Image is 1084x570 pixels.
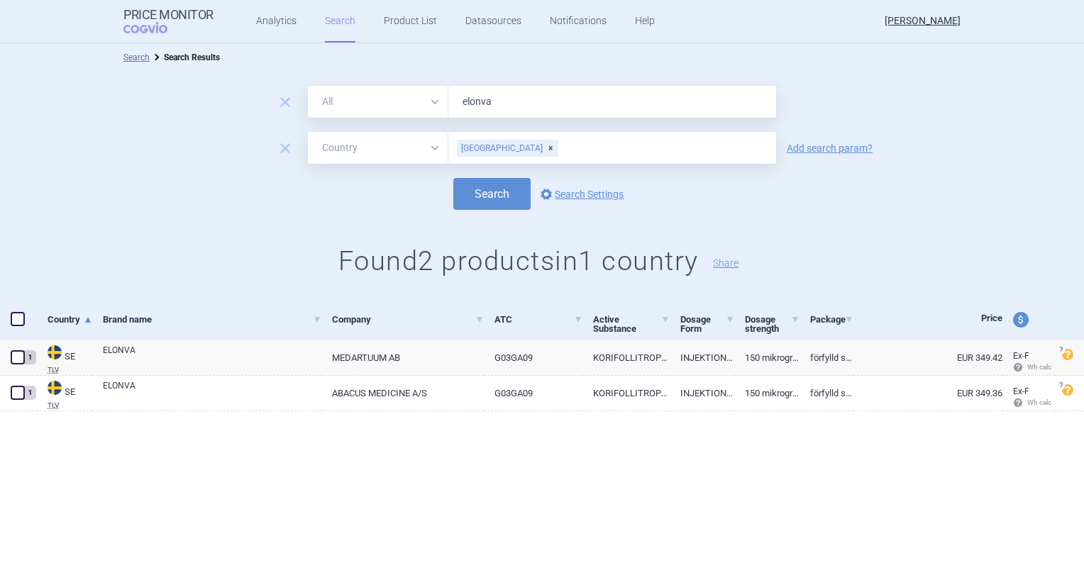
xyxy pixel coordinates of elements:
[484,340,582,375] a: G03GA09
[123,8,214,35] a: Price MonitorCOGVIO
[734,376,800,410] a: 150 mikrogram
[453,178,531,210] button: Search
[810,302,853,337] a: Package
[164,52,220,62] strong: Search Results
[593,302,669,346] a: Active Substance
[745,302,800,346] a: Dosage strength
[853,340,1002,375] a: EUR 349.42
[103,302,321,337] a: Brand name
[48,302,92,337] a: Country
[787,143,873,153] a: Add search param?
[37,379,92,409] a: SESETLV
[800,340,853,375] a: Förfylld spruta, 1 x 0,5 ml (PD Medartuum AB)
[1062,348,1079,359] a: ?
[800,376,853,410] a: Förfylld spruta, 1 x 0,5 ml (PD Abacus Medicine A/S)
[582,376,669,410] a: KORIFOLLITROPIN ALFA
[484,376,582,410] a: G03GA09
[332,302,484,337] a: Company
[1056,346,1065,354] span: ?
[1062,384,1079,395] a: ?
[123,22,187,33] span: COGVIO
[734,340,800,375] a: 150 mikrogram
[582,340,669,375] a: KORIFOLLITROPIN ALFA
[494,302,582,337] a: ATC
[713,258,739,268] button: Share
[48,345,62,359] img: Sweden
[680,302,735,346] a: Dosage Form
[103,379,321,405] a: ELONVA
[103,344,321,369] a: ELONVA
[150,50,220,65] li: Search Results
[1002,381,1055,414] a: Ex-F Wh calc
[1013,386,1029,396] span: Ex-factory price
[321,340,484,375] a: MEDARTUUM AB
[981,313,1002,323] span: Price
[1013,363,1051,371] span: Wh calc
[321,376,484,410] a: ABACUS MEDICINE A/S
[457,140,558,157] div: [GEOGRAPHIC_DATA]
[853,376,1002,410] a: EUR 349.36
[123,8,214,22] strong: Price Monitor
[123,52,150,62] a: Search
[1013,398,1051,406] span: Wh calc
[123,50,150,65] li: Search
[37,344,92,374] a: SESETLV
[48,367,92,374] abbr: TLV — Online database developed by the Dental and Pharmaceuticals Benefits Agency, Sweden.
[1056,381,1065,390] span: ?
[48,381,62,395] img: Sweden
[670,340,735,375] a: INJEKTIONSVÄTSKA, LÖSNING
[23,386,36,400] div: 1
[670,376,735,410] a: INJEKTIONSVÄTSKA, LÖSNING
[48,402,92,409] abbr: TLV — Online database developed by the Dental and Pharmaceuticals Benefits Agency, Sweden.
[1002,346,1055,379] a: Ex-F Wh calc
[23,350,36,364] div: 1
[1013,351,1029,361] span: Ex-factory price
[538,186,624,203] a: Search Settings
